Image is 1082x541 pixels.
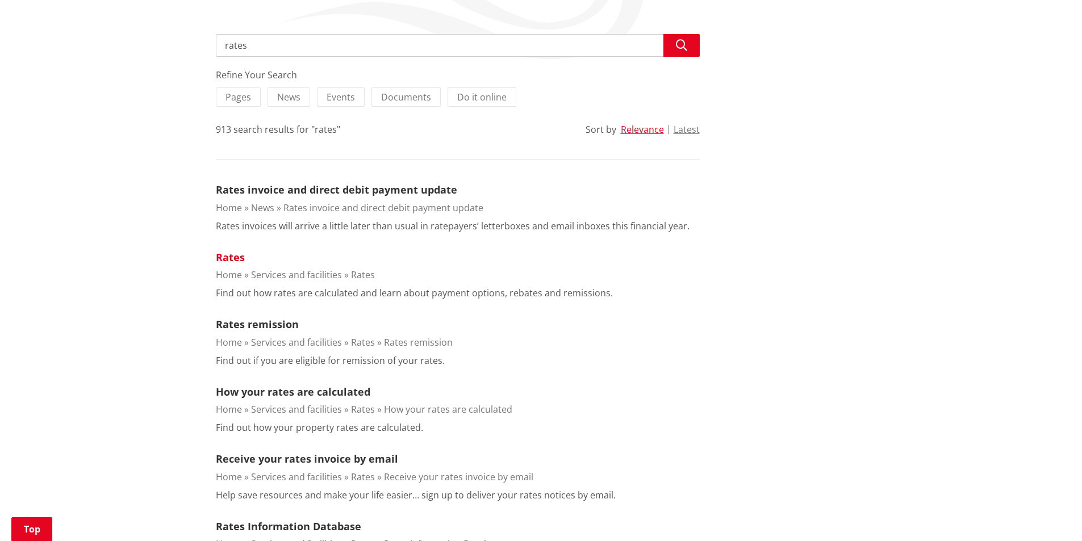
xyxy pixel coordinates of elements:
[216,317,299,331] a: Rates remission
[216,488,616,502] p: Help save resources and make your life easier… sign up to deliver your rates notices by email.
[351,403,375,416] a: Rates
[11,517,52,541] a: Top
[216,183,457,196] a: Rates invoice and direct debit payment update
[216,421,423,434] p: Find out how your property rates are calculated.
[216,202,242,214] a: Home
[351,269,375,281] a: Rates
[216,34,700,57] input: Search input
[251,269,342,281] a: Services and facilities
[384,336,453,349] a: Rates remission
[216,519,361,533] a: Rates Information Database
[216,68,700,82] div: Refine Your Search
[251,471,342,483] a: Services and facilities
[621,124,664,135] button: Relevance
[251,202,274,214] a: News
[457,91,507,103] span: Do it online
[216,403,242,416] a: Home
[327,91,355,103] span: Events
[216,354,445,367] p: Find out if you are eligible for remission of your rates.
[674,124,700,135] button: Latest
[384,471,533,483] a: Receive your rates invoice by email
[251,336,342,349] a: Services and facilities
[216,219,690,233] p: Rates invoices will arrive a little later than usual in ratepayers’ letterboxes and email inboxes...
[216,385,370,399] a: How your rates are calculated
[277,91,300,103] span: News
[216,286,613,300] p: Find out how rates are calculated and learn about payment options, rebates and remissions.
[351,471,375,483] a: Rates
[381,91,431,103] span: Documents
[216,269,242,281] a: Home
[216,452,398,465] a: Receive your rates invoice by email
[216,250,245,264] a: Rates
[586,123,616,136] div: Sort by
[351,336,375,349] a: Rates
[216,123,340,136] div: 913 search results for "rates"
[216,336,242,349] a: Home
[384,403,512,416] a: How your rates are calculated
[225,91,251,103] span: Pages
[251,403,342,416] a: Services and facilities
[216,471,242,483] a: Home
[283,202,483,214] a: Rates invoice and direct debit payment update
[1030,493,1071,534] iframe: Messenger Launcher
